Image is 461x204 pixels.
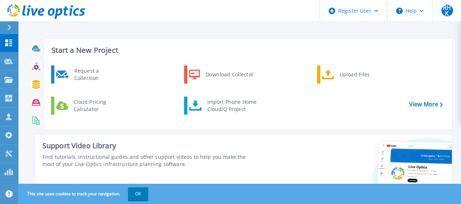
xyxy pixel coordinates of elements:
[317,65,391,84] a: Upload Files
[184,65,258,84] a: Download Collector
[42,153,259,168] div: Find tutorials, instructional guides and other support videos to help you make the most of your L...
[336,67,390,82] div: Upload Files
[204,98,260,113] div: Import Phone Home CloudIQ Project
[70,98,124,113] div: Cloud Pricing Calculator
[20,187,148,200] span: This site uses cookies to track your navigation.
[409,101,443,108] a: View More
[51,97,125,115] a: Cloud Pricing Calculator
[42,141,259,150] div: Support Video Library
[51,46,443,54] h3: Start a New Project
[128,187,148,200] button: OK
[51,65,125,84] a: Request a Collection
[202,67,257,82] div: Download Collector
[71,67,124,82] div: Request a Collection
[441,5,453,16] span: RHK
